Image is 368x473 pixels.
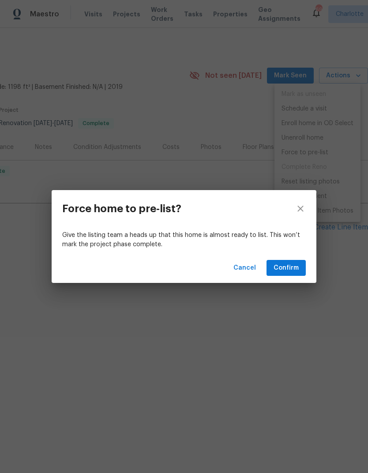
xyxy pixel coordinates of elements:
[267,260,306,276] button: Confirm
[62,202,181,215] h3: Force home to pre-list?
[62,231,306,249] p: Give the listing team a heads up that this home is almost ready to list. This won’t mark the proj...
[285,190,316,227] button: close
[233,263,256,274] span: Cancel
[230,260,259,276] button: Cancel
[274,263,299,274] span: Confirm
